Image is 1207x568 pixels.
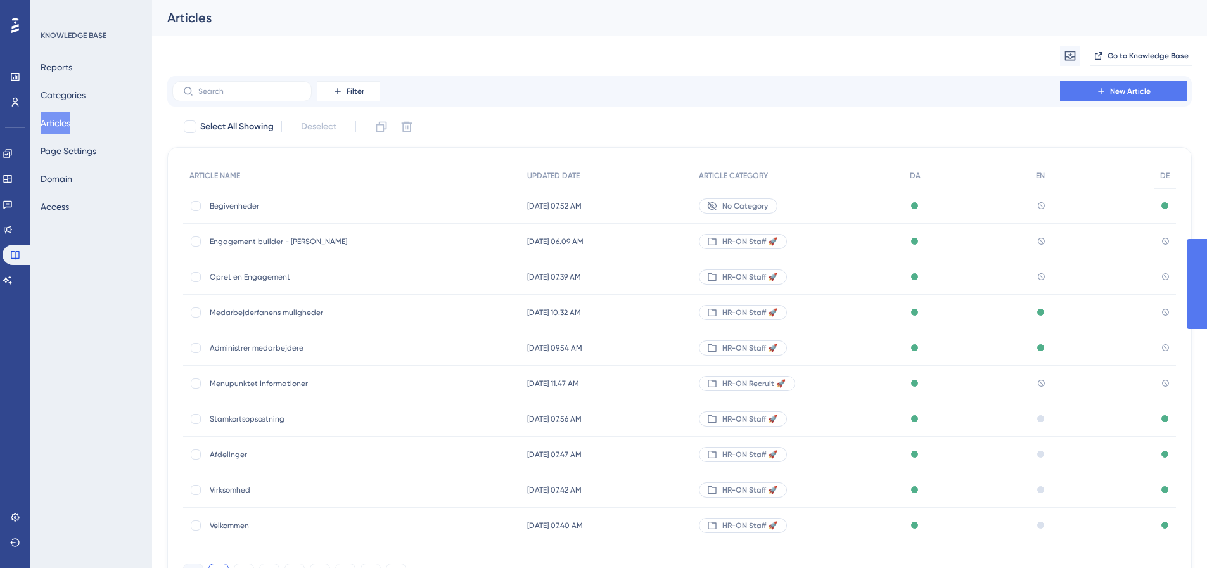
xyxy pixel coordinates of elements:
span: Stamkortsopsætning [210,414,412,424]
span: [DATE] 09.54 AM [527,343,582,353]
span: HR-ON Staff 🚀 [722,307,777,318]
span: Select All Showing [200,119,274,134]
span: HR-ON Staff 🚀 [722,343,777,353]
div: Articles [167,9,1160,27]
span: No Category [722,201,768,211]
button: Categories [41,84,86,106]
span: New Article [1110,86,1151,96]
button: Reports [41,56,72,79]
button: Page Settings [41,139,96,162]
span: [DATE] 10.32 AM [527,307,581,318]
span: Administrer medarbejdere [210,343,412,353]
span: Filter [347,86,364,96]
span: Begivenheder [210,201,412,211]
span: [DATE] 11.47 AM [527,378,579,389]
span: Velkommen [210,520,412,531]
input: Search [198,87,301,96]
span: EN [1036,171,1045,181]
span: [DATE] 07.47 AM [527,449,582,460]
span: DE [1160,171,1170,181]
span: Virksomhed [210,485,412,495]
button: Access [41,195,69,218]
button: Deselect [290,115,348,138]
span: HR-ON Staff 🚀 [722,520,777,531]
span: [DATE] 07.56 AM [527,414,582,424]
span: [DATE] 07.52 AM [527,201,582,211]
span: Opret en Engagement [210,272,412,282]
button: New Article [1060,81,1187,101]
button: Filter [317,81,380,101]
span: ARTICLE CATEGORY [699,171,768,181]
span: [DATE] 07.39 AM [527,272,581,282]
span: Go to Knowledge Base [1108,51,1189,61]
span: Afdelinger [210,449,412,460]
button: Go to Knowledge Base [1090,46,1192,66]
span: Deselect [301,119,336,134]
button: Domain [41,167,72,190]
span: HR-ON Staff 🚀 [722,272,777,282]
span: HR-ON Staff 🚀 [722,236,777,247]
span: [DATE] 06.09 AM [527,236,584,247]
iframe: UserGuiding AI Assistant Launcher [1154,518,1192,556]
span: [DATE] 07.40 AM [527,520,583,531]
span: UPDATED DATE [527,171,580,181]
span: ARTICLE NAME [189,171,240,181]
span: [DATE] 07.42 AM [527,485,582,495]
span: HR-ON Staff 🚀 [722,449,777,460]
span: Engagement builder - [PERSON_NAME] [210,236,412,247]
span: HR-ON Staff 🚀 [722,414,777,424]
span: HR-ON Recruit 🚀 [722,378,786,389]
span: HR-ON Staff 🚀 [722,485,777,495]
span: Medarbejderfanens muligheder [210,307,412,318]
span: Menupunktet Informationer [210,378,412,389]
button: Articles [41,112,70,134]
span: DA [910,171,921,181]
div: KNOWLEDGE BASE [41,30,106,41]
